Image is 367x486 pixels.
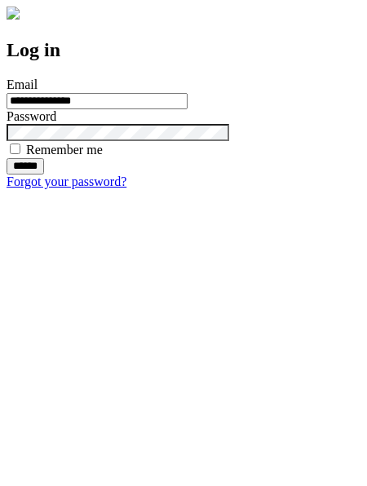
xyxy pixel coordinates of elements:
img: logo-4e3dc11c47720685a147b03b5a06dd966a58ff35d612b21f08c02c0306f2b779.png [7,7,20,20]
label: Email [7,77,38,91]
a: Forgot your password? [7,175,126,188]
label: Password [7,109,56,123]
h2: Log in [7,39,360,61]
label: Remember me [26,143,103,157]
